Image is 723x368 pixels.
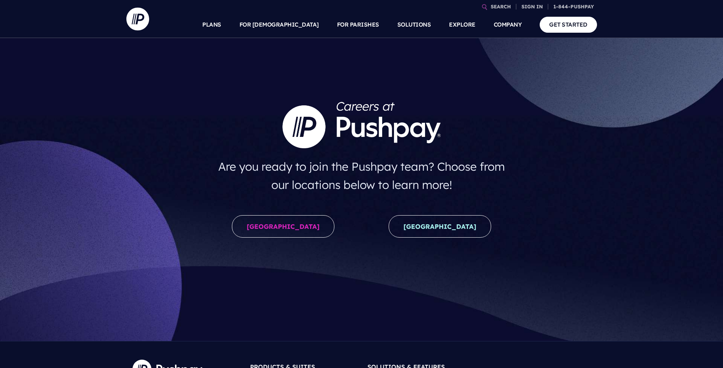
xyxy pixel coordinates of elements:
a: [GEOGRAPHIC_DATA] [232,215,334,238]
a: PLANS [202,11,221,38]
a: [GEOGRAPHIC_DATA] [389,215,491,238]
a: FOR [DEMOGRAPHIC_DATA] [239,11,319,38]
a: SOLUTIONS [397,11,431,38]
a: FOR PARISHES [337,11,379,38]
a: COMPANY [494,11,522,38]
a: GET STARTED [540,17,597,32]
h4: Are you ready to join the Pushpay team? Choose from our locations below to learn more! [211,154,512,197]
a: EXPLORE [449,11,476,38]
